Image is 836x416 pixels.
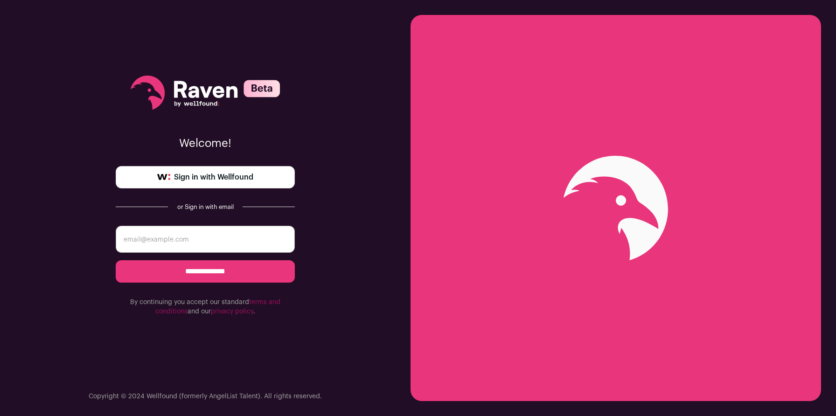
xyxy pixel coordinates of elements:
img: wellfound-symbol-flush-black-fb3c872781a75f747ccb3a119075da62bfe97bd399995f84a933054e44a575c4.png [157,174,170,180]
p: Welcome! [116,136,295,151]
a: Sign in with Wellfound [116,166,295,188]
a: privacy policy [211,308,253,315]
span: Sign in with Wellfound [174,172,253,183]
p: Copyright © 2024 Wellfound (formerly AngelList Talent). All rights reserved. [89,392,322,401]
input: email@example.com [116,226,295,253]
p: By continuing you accept our standard and our . [116,298,295,316]
div: or Sign in with email [175,203,235,211]
a: terms and conditions [155,299,280,315]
